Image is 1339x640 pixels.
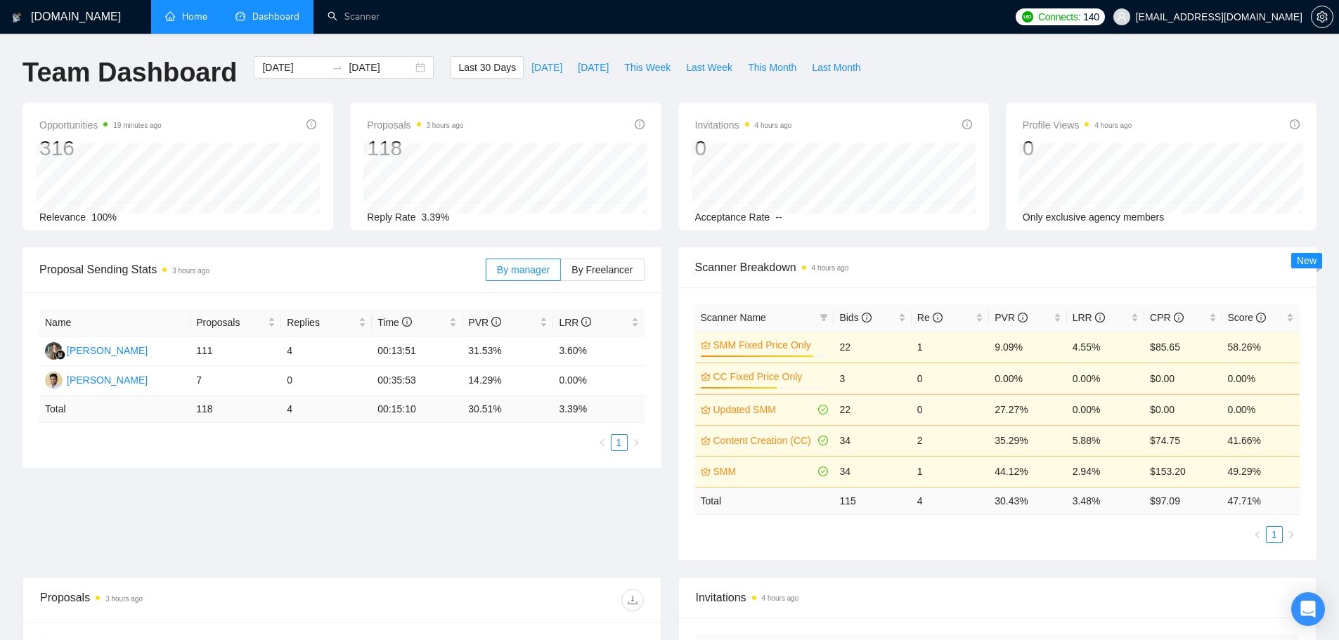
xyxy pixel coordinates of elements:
[39,261,486,278] span: Proposal Sending Stats
[713,402,816,417] a: Updated SMM
[306,119,316,129] span: info-circle
[1023,135,1132,162] div: 0
[1144,456,1222,487] td: $153.20
[497,264,550,275] span: By manager
[91,211,117,223] span: 100%
[422,211,450,223] span: 3.39%
[1144,363,1222,394] td: $0.00
[328,11,380,22] a: searchScanner
[701,405,711,414] span: crown
[468,317,501,328] span: PVR
[1249,526,1266,543] button: left
[1067,456,1144,487] td: 2.94%
[39,135,162,162] div: 316
[1311,6,1333,28] button: setting
[1144,331,1222,363] td: $85.65
[686,60,732,75] span: Last Week
[553,366,644,396] td: 0.00%
[571,264,633,275] span: By Freelancer
[818,436,828,445] span: check-circle
[458,60,516,75] span: Last 30 Days
[332,62,343,73] span: swap-right
[1287,530,1295,539] span: right
[834,487,911,514] td: 115
[612,435,627,450] a: 1
[755,122,792,129] time: 4 hours ago
[834,363,911,394] td: 3
[367,135,463,162] div: 118
[989,331,1066,363] td: 9.09%
[628,434,645,451] li: Next Page
[616,56,678,79] button: This Week
[713,464,816,479] a: SMM
[695,487,834,514] td: Total
[524,56,570,79] button: [DATE]
[995,312,1028,323] span: PVR
[594,434,611,451] button: left
[1297,255,1317,266] span: New
[1222,425,1300,456] td: 41.66%
[1117,12,1127,22] span: user
[372,337,462,366] td: 00:13:51
[818,466,828,476] span: check-circle
[834,394,911,425] td: 22
[553,396,644,423] td: 3.39 %
[281,396,372,423] td: 4
[372,396,462,423] td: 00:15:10
[820,313,828,322] span: filter
[989,425,1066,456] td: 35.29%
[1038,9,1080,25] span: Connects:
[39,211,86,223] span: Relevance
[611,434,628,451] li: 1
[287,315,356,330] span: Replies
[1067,331,1144,363] td: 4.55%
[834,456,911,487] td: 34
[1222,331,1300,363] td: 58.26%
[190,337,281,366] td: 111
[748,60,796,75] span: This Month
[713,369,826,384] a: CC Fixed Price Only
[1222,394,1300,425] td: 0.00%
[989,394,1066,425] td: 27.27%
[1222,363,1300,394] td: 0.00%
[1144,394,1222,425] td: $0.00
[1222,456,1300,487] td: 49.29%
[349,60,413,75] input: End date
[22,56,237,89] h1: Team Dashboard
[818,405,828,414] span: check-circle
[462,337,553,366] td: 31.53%
[989,363,1066,394] td: 0.00%
[628,434,645,451] button: right
[570,56,616,79] button: [DATE]
[1073,312,1105,323] span: LRR
[912,331,989,363] td: 1
[713,433,816,448] a: Content Creation (CC)
[1312,11,1333,22] span: setting
[1283,526,1300,543] button: right
[933,313,943,322] span: info-circle
[775,211,782,223] span: --
[190,309,281,337] th: Proposals
[695,135,792,162] div: 0
[695,211,770,223] span: Acceptance Rate
[332,62,343,73] span: to
[252,11,299,22] span: Dashboard
[1083,9,1099,25] span: 140
[912,487,989,514] td: 4
[45,344,148,355] a: LK[PERSON_NAME]
[1266,526,1283,543] li: 1
[578,60,609,75] span: [DATE]
[281,309,372,337] th: Replies
[1311,11,1333,22] a: setting
[196,315,265,330] span: Proposals
[367,117,463,133] span: Proposals
[67,372,148,388] div: [PERSON_NAME]
[621,589,644,611] button: download
[45,374,148,385] a: SH[PERSON_NAME]
[622,594,643,606] span: download
[817,307,831,328] span: filter
[45,372,63,389] img: SH
[67,343,148,358] div: [PERSON_NAME]
[1256,313,1266,322] span: info-circle
[1267,527,1282,542] a: 1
